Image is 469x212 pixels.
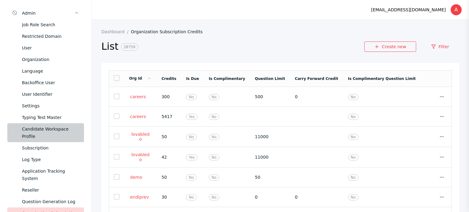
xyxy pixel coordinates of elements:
[129,194,150,200] a: endiprev
[255,94,285,99] section: 500
[22,125,79,140] div: Candidate Workspace Profile
[209,194,219,200] span: No
[186,114,197,120] span: Yes
[186,154,197,160] span: Yes
[7,184,84,196] a: Reseller
[348,174,358,181] span: No
[22,198,79,205] div: Question Generation Log
[7,112,84,123] a: Typing Test Master
[7,142,84,154] a: Subscription
[162,114,176,119] section: 5417
[7,154,84,165] a: Log Type
[162,175,176,180] section: 50
[7,100,84,112] a: Settings
[186,77,199,81] a: Is Due
[131,29,208,34] a: Organization Subscription Credits
[255,155,285,160] section: 11000
[348,77,416,81] a: Is Complimentary Question Limit
[7,54,84,65] a: Organization
[209,134,219,140] span: No
[101,40,364,53] h2: List
[22,167,79,182] div: Application Tracking System
[7,196,84,207] a: Question Generation Log
[186,94,196,100] span: No
[348,114,358,120] span: No
[22,114,79,121] div: Typing Test Master
[186,134,196,140] span: No
[129,174,143,180] a: demo
[421,41,459,52] a: Filter
[348,194,358,200] span: No
[162,155,176,160] section: 42
[348,134,358,140] span: No
[22,33,79,40] div: Restricted Domain
[255,175,285,180] section: 50
[7,19,84,31] a: Job Role Search
[22,9,74,17] div: Admin
[7,123,84,142] a: Candidate Workspace Profile
[162,134,176,139] section: 50
[7,42,84,54] a: User
[162,195,176,199] section: 30
[295,94,338,99] section: 0
[129,152,152,162] a: lovabledo
[22,67,79,75] div: Language
[295,77,338,81] a: Carry Forward Credit
[22,156,79,163] div: Log Type
[129,114,147,119] a: careers
[255,134,285,139] section: 11000
[209,77,245,81] a: Is Complimentary
[7,88,84,100] a: User Identifier
[7,65,84,77] a: Language
[162,77,176,81] a: Credits
[129,131,152,142] a: lovabledo
[255,195,285,199] section: 0
[364,41,416,52] a: Create new
[22,186,79,194] div: Reseller
[101,29,131,34] a: Dashboard
[121,43,138,51] span: 28759
[22,91,79,98] div: User Identifier
[22,144,79,152] div: Subscription
[209,154,219,160] span: No
[295,195,338,199] section: 0
[371,6,446,13] div: [EMAIL_ADDRESS][DOMAIN_NAME]
[451,4,462,15] div: A
[255,77,285,81] a: Question Limit
[209,174,219,181] span: No
[129,94,147,99] a: careers
[186,194,196,200] span: No
[162,94,176,99] section: 300
[348,94,358,100] span: No
[22,44,79,52] div: User
[22,56,79,63] div: Organization
[209,94,219,100] span: No
[22,79,79,86] div: Backoffice User
[348,154,358,160] span: No
[186,174,196,181] span: No
[22,21,79,28] div: Job Role Search
[7,165,84,184] a: Application Tracking System
[129,76,152,81] a: Org Id
[209,114,219,120] span: No
[7,77,84,88] a: Backoffice User
[22,102,79,110] div: Settings
[7,31,84,42] a: Restricted Domain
